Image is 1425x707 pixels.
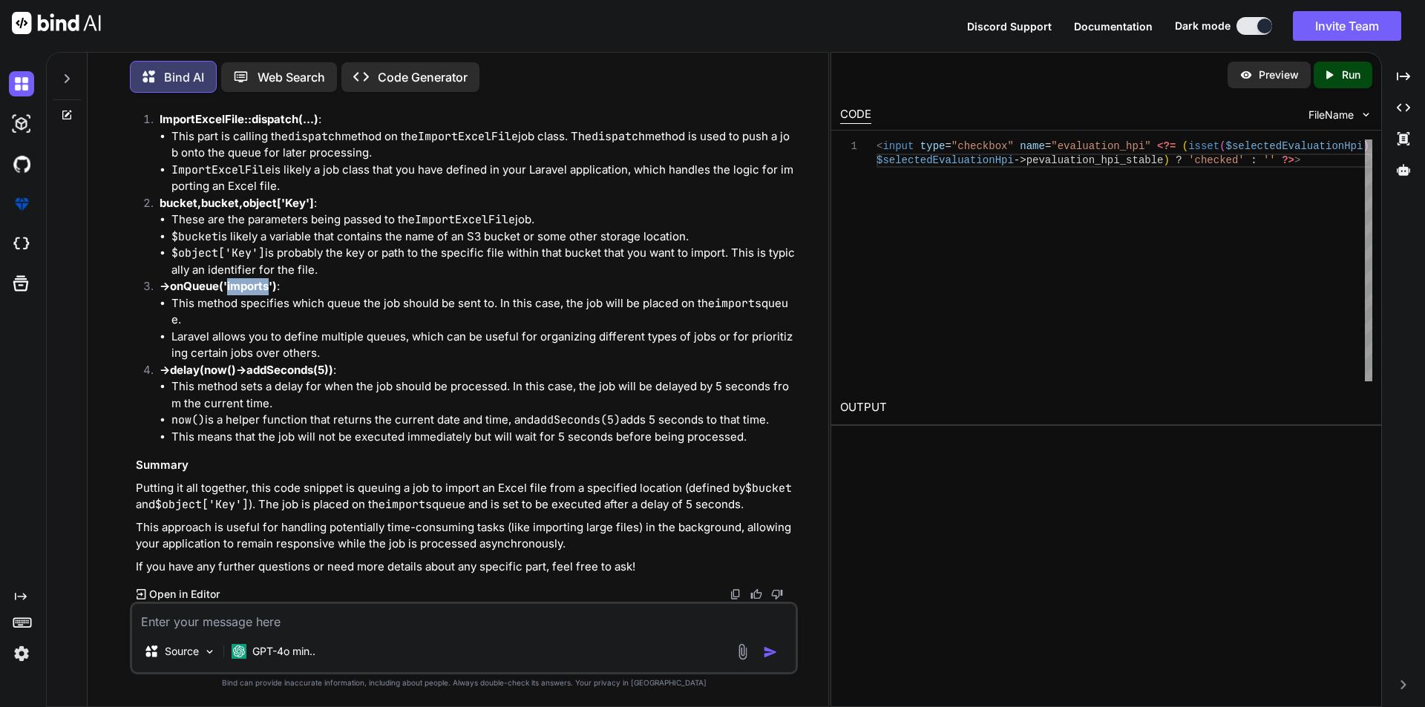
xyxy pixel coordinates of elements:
code: imports [715,296,761,311]
code: $object['Key'] [155,497,249,512]
code: dispatch [592,129,645,144]
p: Code Generator [378,68,468,86]
img: attachment [734,643,751,660]
p: Putting it all together, this code snippet is queuing a job to import an Excel file from a specif... [136,480,795,513]
p: This approach is useful for handling potentially time-consuming tasks (like importing large files... [136,519,795,553]
img: settings [9,641,34,666]
span: : [1251,154,1257,166]
img: cloudideIcon [9,231,34,257]
span: ?> [1282,154,1294,166]
strong: ->delay(now()->addSeconds(5)) [160,363,333,377]
img: copy [730,588,741,600]
span: <?= [1157,140,1176,152]
span: ( [1182,140,1187,152]
span: input [882,140,914,152]
code: now() [171,412,205,427]
button: Discord Support [967,19,1052,34]
span: FileName [1308,108,1354,122]
p: Preview [1259,68,1299,82]
mi: b [160,196,166,210]
span: = [945,140,951,152]
img: Pick Models [203,645,216,658]
li: is probably the key or path to the specific file within that bucket that you want to import. This... [171,245,795,278]
p: Open in Editor [149,587,220,602]
mo: , [197,196,201,210]
span: ) [1363,140,1369,152]
h3: Summary [136,457,795,474]
li: is likely a variable that contains the name of an S3 bucket or some other storage location. [171,228,795,246]
mi: e [186,196,193,210]
mi: c [173,196,180,210]
li: is a helper function that returns the current date and time, and adds 5 seconds to that time. [171,412,795,429]
code: ImportExcelFile [418,129,518,144]
li: This method sets a delay for when the job should be processed. In this case, the job will be dela... [171,378,795,412]
img: Bind AI [12,12,101,34]
li: These are the parameters being passed to the job. [171,211,795,228]
p: Web Search [258,68,325,86]
p: Source [165,644,199,659]
span: < [877,140,882,152]
code: dispatch [288,129,341,144]
span: Discord Support [967,20,1052,33]
code: $object['Key'] [171,246,265,260]
code: imports [385,497,432,512]
li: This means that the job will not be executed immediately but will wait for 5 seconds before being... [171,429,795,446]
p: : [160,195,795,212]
img: preview [1239,68,1253,82]
strong: ImportExcelFile::dispatch(...) [160,112,318,126]
strong: object['Key'] [160,196,314,210]
mi: k [180,196,186,210]
li: is likely a job class that you have defined in your Laravel application, which handles the logic ... [171,162,795,195]
img: icon [763,645,778,660]
span: > [1294,154,1300,166]
p: Run [1342,68,1360,82]
span: Documentation [1074,20,1153,33]
span: -> [1013,154,1026,166]
p: : [160,111,795,128]
span: $selectedEvaluationHpi [1225,140,1363,152]
span: ? [1176,154,1182,166]
span: Dark mode [1175,19,1231,33]
p: If you have any further questions or need more details about any specific part, feel free to ask! [136,559,795,576]
li: This part is calling the method on the job class. The method is used to push a job onto the queue... [171,128,795,162]
span: name [1020,140,1045,152]
img: premium [9,191,34,217]
span: "checkbox" [951,140,1013,152]
img: dislike [771,588,783,600]
code: $bucket [745,481,792,496]
p: GPT-4o min.. [252,644,315,659]
img: chevron down [1360,108,1372,121]
strong: ->onQueue('imports') [160,279,277,293]
span: = [1045,140,1051,152]
li: This method specifies which queue the job should be sent to. In this case, the job will be placed... [171,295,795,329]
span: "evaluation_hpi" [1051,140,1150,152]
img: githubDark [9,151,34,177]
span: $selectedEvaluationHpi [877,154,1014,166]
code: addSeconds(5) [534,412,620,427]
p: Bind can provide inaccurate information, including about people. Always double-check its answers.... [130,677,798,688]
h2: OUTPUT [831,390,1381,425]
p: : [160,362,795,379]
span: type [920,140,945,152]
span: isset [1188,140,1219,152]
code: ImportExcelFile [171,162,272,177]
button: Documentation [1074,19,1153,34]
img: GPT-4o mini [232,644,246,659]
img: like [750,588,762,600]
img: darkChat [9,71,34,96]
div: 1 [840,139,857,154]
div: CODE [840,106,871,124]
span: ( [1219,140,1225,152]
annotation: bucket, [201,196,243,210]
span: pevaluation_hpi_stable [1026,154,1163,166]
code: $bucket [171,229,218,244]
li: Laravel allows you to define multiple queues, which can be useful for organizing different types ... [171,329,795,362]
mi: u [166,196,173,210]
span: 'checked' [1188,154,1245,166]
p: : [160,278,795,295]
button: Invite Team [1293,11,1401,41]
mi: t [193,196,197,210]
code: ImportExcelFile [415,212,515,227]
img: darkAi-studio [9,111,34,137]
span: ) [1163,154,1169,166]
